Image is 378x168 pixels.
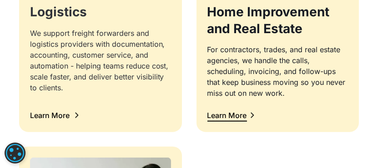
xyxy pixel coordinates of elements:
[30,112,70,119] div: Learn More
[30,28,171,93] div: We support freight forwarders and logistics providers with documentation, accounting, customer se...
[227,70,378,168] iframe: Chat Widget
[207,4,348,37] h3: Home Improvement and Real Estate
[30,4,171,20] h3: Logistics
[207,112,247,119] div: Learn More
[207,44,348,99] div: For contractors, trades, and real estate agencies, we handle the calls, scheduling, invoicing, an...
